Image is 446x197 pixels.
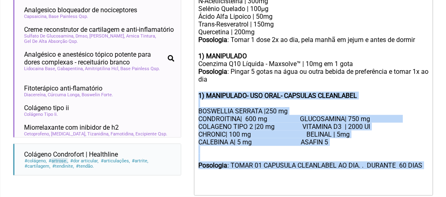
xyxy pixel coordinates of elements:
[120,66,160,71] span: Base Painless Qsp
[198,28,428,36] div: Quercetina | 200mg
[126,33,156,39] span: Arnica Tintura
[75,164,94,169] span: tendão
[24,158,47,164] span: colágeno
[135,131,167,137] span: Excipiente Qsp
[24,124,119,131] span: Miorrelaxante com inibidor de h2
[24,164,51,169] span: cartilagem
[49,14,88,19] span: Base Painless Qsp
[24,84,102,92] span: Fitoterápico anti-flamatório
[24,39,78,44] span: Gel De Alta Absorção Qsp
[57,66,84,71] span: Gabapentina
[198,68,428,92] div: : Pingar 5 gotas na água ou outra bebida de preferência e tomar 1x ao dia ㅤ
[52,164,74,169] span: tendinite
[75,33,88,39] span: Dmso
[24,131,50,137] span: Cetoprofeno
[24,104,69,112] span: Colágeno tipo ii
[24,151,118,158] span: Colágeno Condrofort | Healthline
[198,162,428,193] div: : TOMAR 01 CAPUSULA CLEANLABEL AO DIA. . DURANTE 60 DIAS
[82,92,113,97] span: Boswelin Forte
[48,92,80,97] span: Cúrcuma Longa
[198,92,357,100] strong: 1) MANIPULADO- USO ORAL- CAPSULAS CLEANLABEL
[51,158,67,164] span: artrose
[24,33,74,39] span: Sulfato De Glucosamina
[111,131,134,137] span: Famotidina
[198,107,428,115] div: BOSWELLIA SERRATA |250 mg
[198,60,428,68] div: Coenzima Q10 Líquida - Maxsolve™ | 10mg em 1 gota
[70,158,99,164] span: dor articular
[51,131,86,137] span: [MEDICAL_DATA]
[24,14,47,19] span: Capsaicina
[24,6,137,14] span: Analgesico bloqueador de nociceptores
[198,52,247,60] strong: 1) MANIPULADO
[198,36,227,44] strong: Posologia
[24,26,174,33] span: Creme reconstrutor de cartilagem e anti-inflamatório
[24,112,58,117] span: Colágeno Tipo Ii
[89,33,125,39] span: [PERSON_NAME]
[87,131,109,137] span: Tizanidina
[24,66,56,71] span: Lidocaina Base
[131,158,149,164] span: artrite
[100,158,130,164] span: articulações
[198,162,227,169] strong: Posologia
[24,51,165,66] span: Analgésico e anestésico tópico potente para dores complexas - receituário branco
[198,13,428,20] div: Ácido Alfa Lipoico | 50mg
[198,20,428,28] div: Trans-Resveratrol | 150mg
[198,68,227,75] strong: Posologia
[198,115,428,154] div: CONDROITINA| 600 mg GLUCOSAMINA| 750 mg COLAGENO TIPO 2 |20 mg VITAMINA D3 | 2000 UI CHRONIC| 100...
[85,66,119,71] span: Amitriptilina Hcl
[198,5,428,13] div: Selênio Quelado | 100µg
[198,36,428,52] div: : Tomar 1 dose 2x ao dia, pela manhã em jejum e antes de dormir ㅤ
[24,92,47,97] span: Diacereína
